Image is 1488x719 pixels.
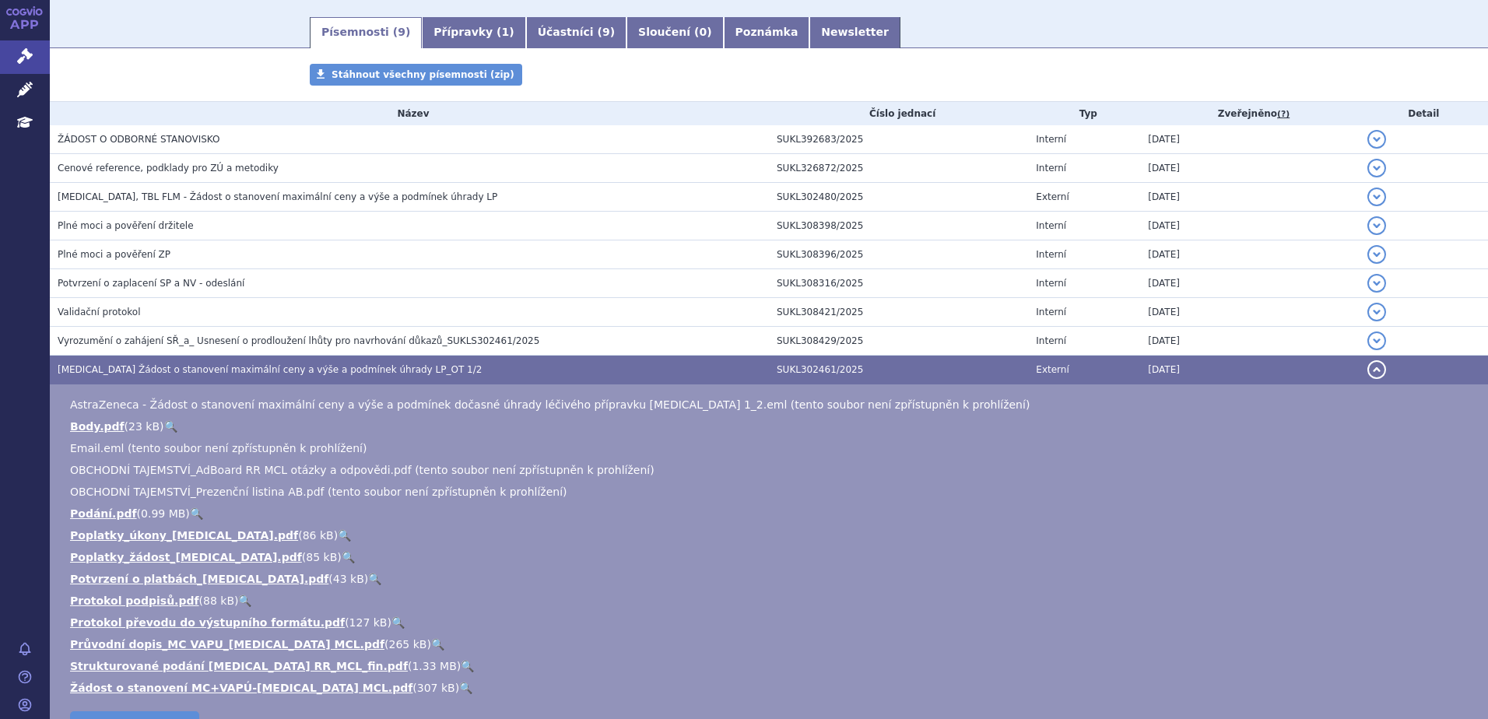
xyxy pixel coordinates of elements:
[1036,191,1069,202] span: Externí
[1036,335,1066,346] span: Interní
[190,507,203,520] a: 🔍
[1140,298,1359,327] td: [DATE]
[1140,356,1359,384] td: [DATE]
[769,154,1028,183] td: SUKL326872/2025
[769,356,1028,384] td: SUKL302461/2025
[769,298,1028,327] td: SUKL308421/2025
[70,571,1472,587] li: ( )
[1140,327,1359,356] td: [DATE]
[58,364,482,375] span: CALQUENCE Žádost o stanovení maximální ceny a výše a podmínek úhrady LP_OT 1/2
[70,419,1472,434] li: ( )
[141,507,185,520] span: 0.99 MB
[70,486,567,498] span: OBCHODNÍ TAJEMSTVÍ_Prezenční listina AB.pdf (tento soubor není zpřístupněn k prohlížení)
[724,17,810,48] a: Poznámka
[1367,331,1386,350] button: detail
[58,134,219,145] span: ŽÁDOST O ODBORNÉ STANOVISKO
[1367,216,1386,235] button: detail
[203,594,234,607] span: 88 kB
[391,616,405,629] a: 🔍
[769,125,1028,154] td: SUKL392683/2025
[1140,154,1359,183] td: [DATE]
[70,573,328,585] a: Potvrzení o platbách_[MEDICAL_DATA].pdf
[1367,188,1386,206] button: detail
[769,212,1028,240] td: SUKL308398/2025
[238,594,251,607] a: 🔍
[70,658,1472,674] li: ( )
[1367,274,1386,293] button: detail
[1036,307,1066,317] span: Interní
[70,506,1472,521] li: ( )
[70,593,1472,609] li: ( )
[1028,102,1140,125] th: Typ
[70,680,1472,696] li: ( )
[1140,183,1359,212] td: [DATE]
[602,26,610,38] span: 9
[70,660,408,672] a: Strukturované podání [MEDICAL_DATA] RR_MCL_fin.pdf
[70,616,345,629] a: Protokol převodu do výstupního formátu.pdf
[70,638,384,651] a: Průvodní dopis_MC VAPU_[MEDICAL_DATA] MCL.pdf
[368,573,381,585] a: 🔍
[1367,245,1386,264] button: detail
[70,464,655,476] span: OBCHODNÍ TAJEMSTVÍ_AdBoard RR MCL otázky a odpovědi.pdf (tento soubor není zpřístupněn k prohlížení)
[1367,130,1386,149] button: detail
[422,17,525,48] a: Přípravky (1)
[70,594,199,607] a: Protokol podpisů.pdf
[70,442,367,454] span: Email.eml (tento soubor není zpřístupněn k prohlížení)
[58,278,244,289] span: Potvrzení o zaplacení SP a NV - odeslání
[306,551,337,563] span: 85 kB
[526,17,626,48] a: Účastníci (9)
[303,529,334,542] span: 86 kB
[58,307,141,317] span: Validační protokol
[70,528,1472,543] li: ( )
[1036,163,1066,174] span: Interní
[70,420,125,433] a: Body.pdf
[349,616,388,629] span: 127 kB
[1140,125,1359,154] td: [DATE]
[769,269,1028,298] td: SUKL308316/2025
[164,420,177,433] a: 🔍
[1036,364,1069,375] span: Externí
[333,573,364,585] span: 43 kB
[1140,269,1359,298] td: [DATE]
[1036,249,1066,260] span: Interní
[70,637,1472,652] li: ( )
[58,335,539,346] span: Vyrozumění o zahájení SŘ_a_ Usnesení o prodloužení lhůty pro navrhování důkazů_SUKLS302461/2025
[1367,360,1386,379] button: detail
[50,102,769,125] th: Název
[58,163,279,174] span: Cenové reference, podklady pro ZÚ a metodiky
[1140,102,1359,125] th: Zveřejněno
[1036,220,1066,231] span: Interní
[1367,303,1386,321] button: detail
[310,17,422,48] a: Písemnosti (9)
[1277,109,1290,120] abbr: (?)
[699,26,707,38] span: 0
[769,102,1028,125] th: Číslo jednací
[626,17,723,48] a: Sloučení (0)
[58,249,170,260] span: Plné moci a pověření ZP
[769,183,1028,212] td: SUKL302480/2025
[1360,102,1488,125] th: Detail
[502,26,510,38] span: 1
[342,551,355,563] a: 🔍
[389,638,427,651] span: 265 kB
[1140,240,1359,269] td: [DATE]
[70,549,1472,565] li: ( )
[431,638,444,651] a: 🔍
[70,507,137,520] a: Podání.pdf
[310,64,522,86] a: Stáhnout všechny písemnosti (zip)
[412,660,456,672] span: 1.33 MB
[338,529,351,542] a: 🔍
[417,682,455,694] span: 307 kB
[769,240,1028,269] td: SUKL308396/2025
[1036,134,1066,145] span: Interní
[128,420,160,433] span: 23 kB
[58,191,497,202] span: CALQUENCE, TBL FLM - Žádost o stanovení maximální ceny a výše a podmínek úhrady LP
[332,69,514,80] span: Stáhnout všechny písemnosti (zip)
[769,327,1028,356] td: SUKL308429/2025
[1140,212,1359,240] td: [DATE]
[1367,159,1386,177] button: detail
[70,682,412,694] a: Žádost o stanovení MC+VAPÚ-[MEDICAL_DATA] MCL.pdf
[459,682,472,694] a: 🔍
[809,17,900,48] a: Newsletter
[70,615,1472,630] li: ( )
